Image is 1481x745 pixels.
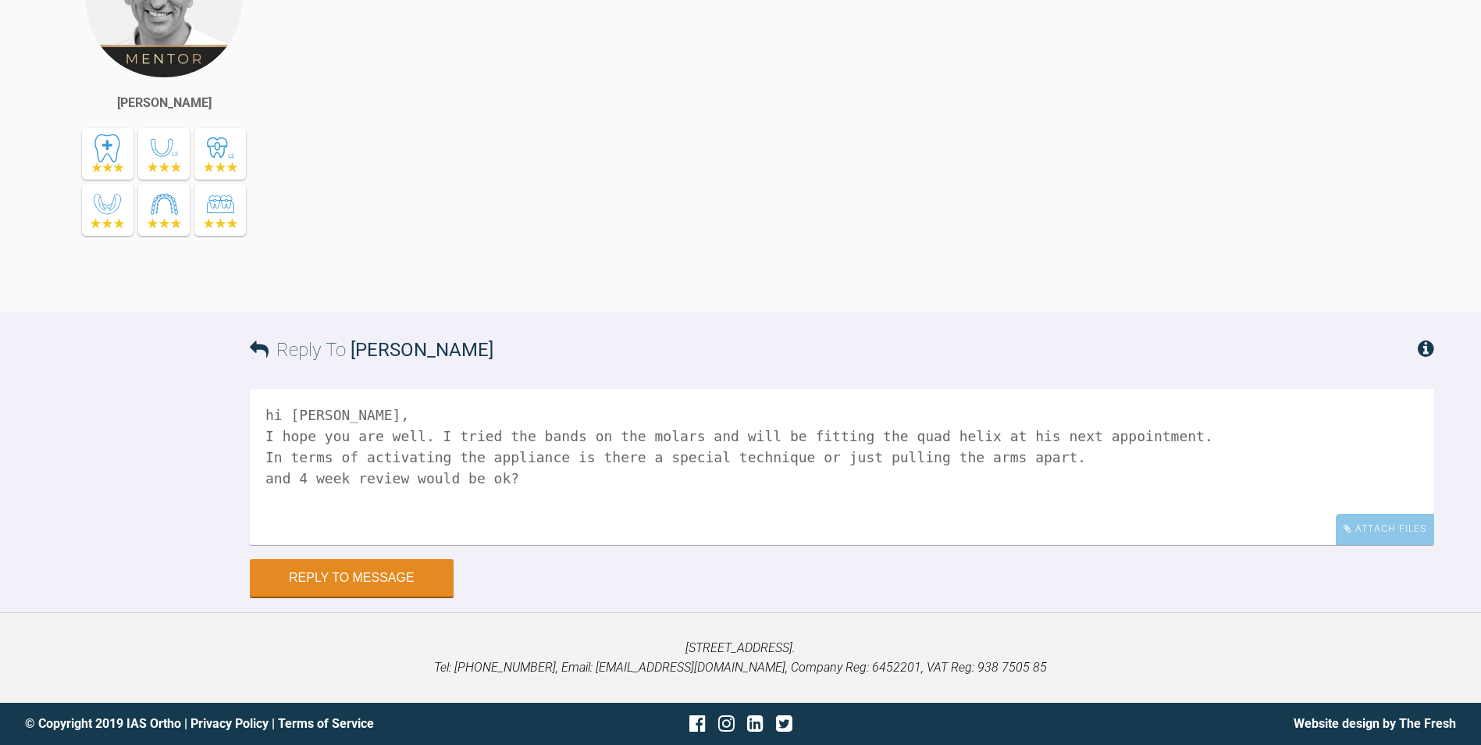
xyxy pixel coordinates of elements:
[250,559,454,597] button: Reply to Message
[351,339,493,361] span: [PERSON_NAME]
[1294,716,1456,731] a: Website design by The Fresh
[250,389,1434,545] textarea: hi [PERSON_NAME], I hope you are well. I tried the bands on the molars and will be fitting the qu...
[250,335,493,365] h3: Reply To
[117,93,212,113] div: [PERSON_NAME]
[190,716,269,731] a: Privacy Policy
[25,714,502,734] div: © Copyright 2019 IAS Ortho | |
[1336,514,1434,544] div: Attach Files
[278,716,374,731] a: Terms of Service
[25,638,1456,678] p: [STREET_ADDRESS]. Tel: [PHONE_NUMBER], Email: [EMAIL_ADDRESS][DOMAIN_NAME], Company Reg: 6452201,...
